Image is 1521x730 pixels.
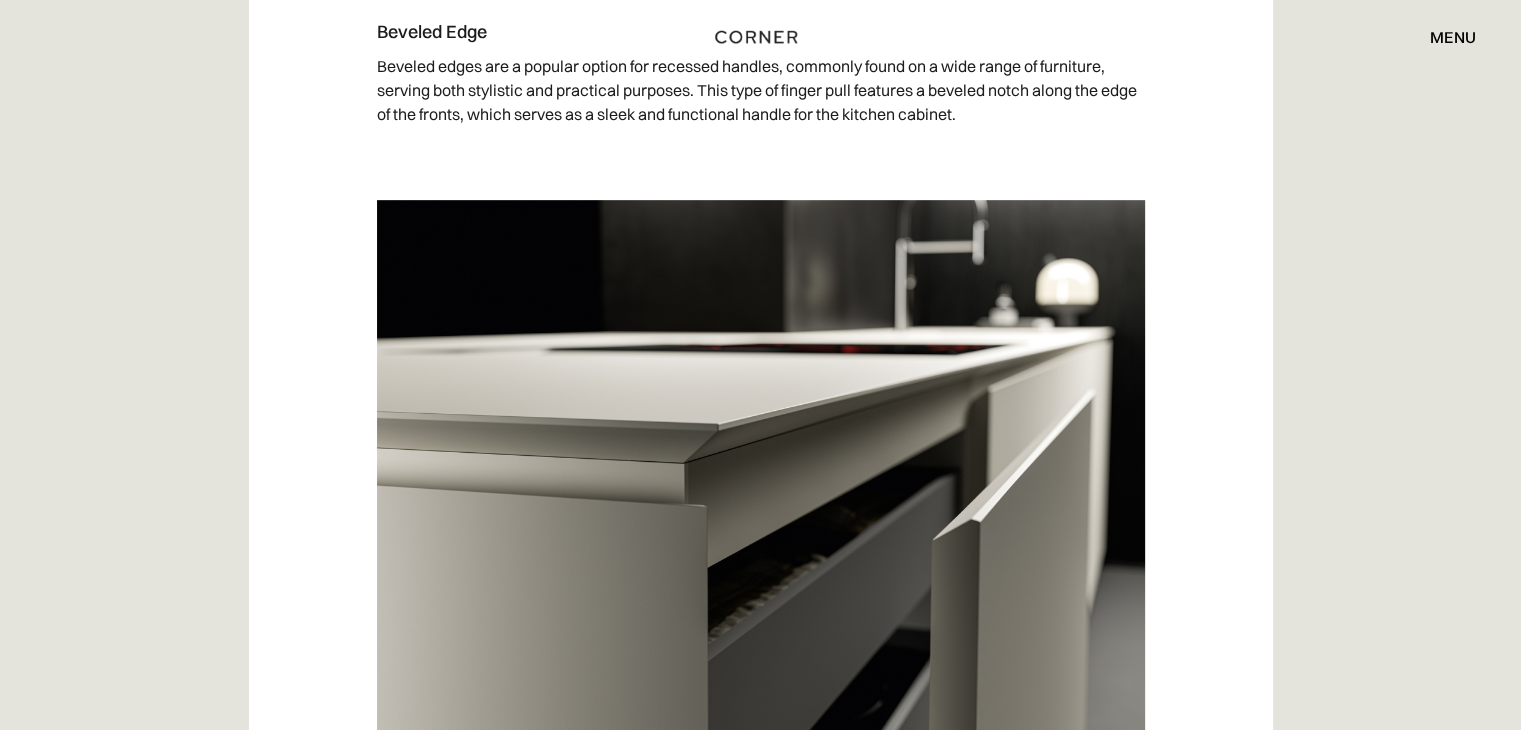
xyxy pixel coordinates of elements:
p: Beveled edges are a popular option for recessed handles, commonly found on a wide range of furnit... [377,44,1145,136]
div: menu [1430,29,1476,45]
a: home [706,24,816,50]
p: ‍ [377,136,1145,180]
div: menu [1410,20,1476,54]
